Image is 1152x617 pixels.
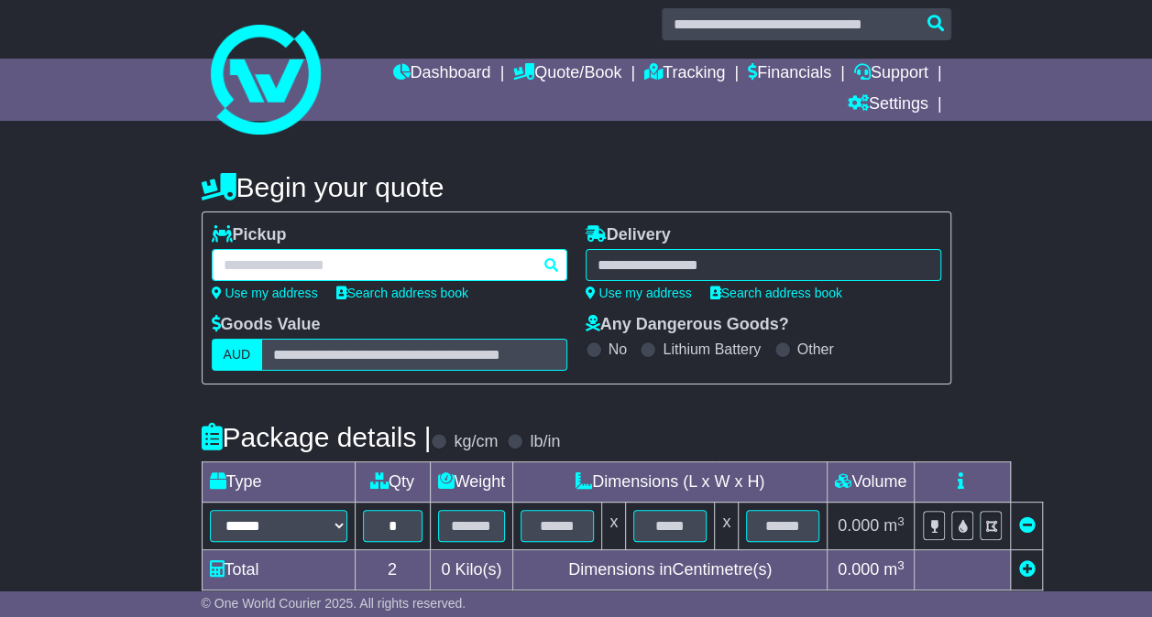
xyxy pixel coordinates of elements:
td: Weight [430,462,513,503]
h4: Package details | [202,422,432,452]
a: Financials [748,59,831,90]
label: Delivery [586,225,671,245]
label: No [609,341,627,358]
sup: 3 [897,558,905,572]
a: Search address book [710,286,842,300]
td: Total [202,550,355,590]
td: Volume [828,462,915,503]
a: Add new item [1018,560,1035,579]
span: m [883,560,905,579]
label: kg/cm [454,432,498,452]
span: m [883,516,905,535]
td: Kilo(s) [430,550,513,590]
label: Other [797,341,834,358]
span: 0.000 [838,560,879,579]
td: Dimensions in Centimetre(s) [513,550,828,590]
a: Remove this item [1018,516,1035,535]
span: 0 [441,560,450,579]
a: Use my address [212,286,318,300]
td: 2 [355,550,430,590]
label: AUD [212,339,263,371]
span: 0.000 [838,516,879,535]
a: Tracking [644,59,725,90]
a: Quote/Book [513,59,621,90]
td: x [602,503,626,550]
td: Qty [355,462,430,503]
a: Settings [848,90,928,121]
typeahead: Please provide city [212,249,567,281]
td: Dimensions (L x W x H) [513,462,828,503]
td: Type [202,462,355,503]
sup: 3 [897,514,905,528]
a: Use my address [586,286,692,300]
label: Any Dangerous Goods? [586,315,789,335]
label: lb/in [530,432,560,452]
a: Search address book [336,286,468,300]
label: Lithium Battery [663,341,761,358]
a: Dashboard [392,59,490,90]
td: x [715,503,739,550]
span: © One World Courier 2025. All rights reserved. [202,596,466,611]
label: Goods Value [212,315,321,335]
a: Support [854,59,928,90]
h4: Begin your quote [202,172,951,202]
label: Pickup [212,225,287,245]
